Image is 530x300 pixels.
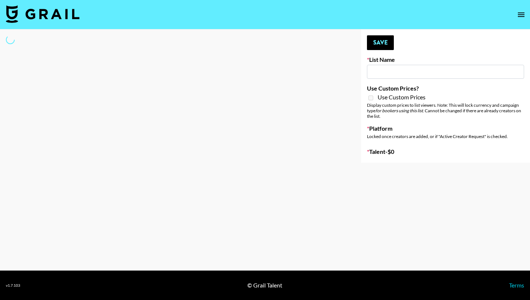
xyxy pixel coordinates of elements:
label: Platform [367,125,524,132]
img: Grail Talent [6,5,79,23]
a: Terms [509,282,524,289]
label: List Name [367,56,524,63]
label: Use Custom Prices? [367,85,524,92]
span: Use Custom Prices [378,93,425,101]
button: open drawer [514,7,529,22]
div: © Grail Talent [247,282,282,289]
div: Locked once creators are added, or if "Active Creator Request" is checked. [367,134,524,139]
label: Talent - $ 0 [367,148,524,155]
div: v 1.7.103 [6,283,20,288]
em: for bookers using this list [375,108,423,113]
button: Save [367,35,394,50]
div: Display custom prices to list viewers. Note: This will lock currency and campaign type . Cannot b... [367,102,524,119]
